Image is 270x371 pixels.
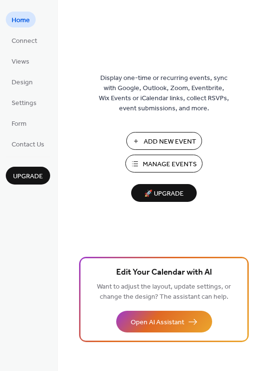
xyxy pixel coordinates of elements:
[6,136,50,152] a: Contact Us
[143,159,197,170] span: Manage Events
[6,94,42,110] a: Settings
[116,266,212,279] span: Edit Your Calendar with AI
[131,318,184,328] span: Open AI Assistant
[125,155,202,172] button: Manage Events
[6,74,39,90] a: Design
[137,187,191,200] span: 🚀 Upgrade
[97,280,231,304] span: Want to adjust the layout, update settings, or change the design? The assistant can help.
[12,98,37,108] span: Settings
[6,12,36,27] a: Home
[6,53,35,69] a: Views
[12,36,37,46] span: Connect
[13,172,43,182] span: Upgrade
[12,119,27,129] span: Form
[12,57,29,67] span: Views
[116,311,212,332] button: Open AI Assistant
[131,184,197,202] button: 🚀 Upgrade
[6,32,43,48] a: Connect
[6,167,50,185] button: Upgrade
[12,15,30,26] span: Home
[6,115,32,131] a: Form
[12,78,33,88] span: Design
[144,137,196,147] span: Add New Event
[126,132,202,150] button: Add New Event
[12,140,44,150] span: Contact Us
[99,73,229,114] span: Display one-time or recurring events, sync with Google, Outlook, Zoom, Eventbrite, Wix Events or ...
